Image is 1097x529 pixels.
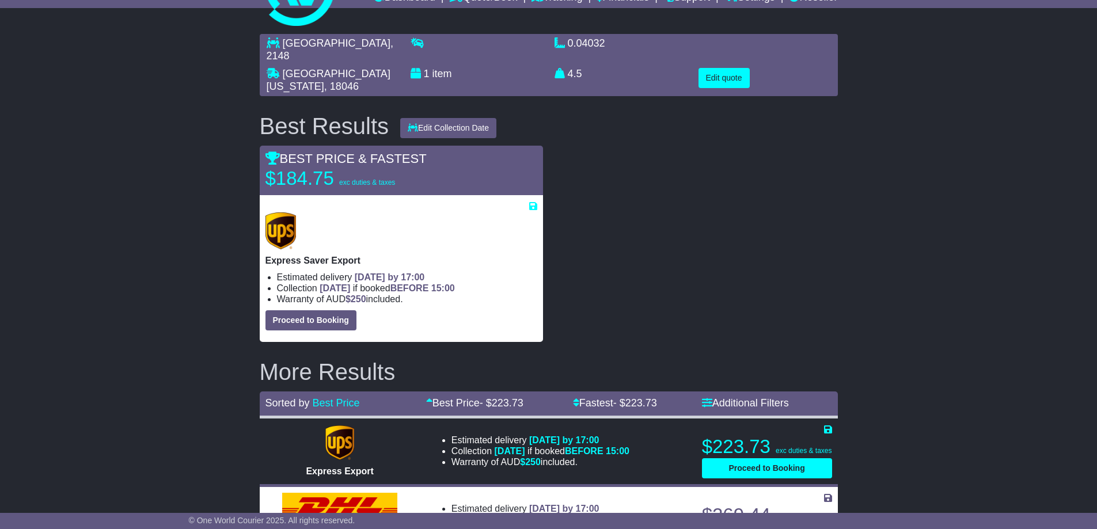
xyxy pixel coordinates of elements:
span: 4.5 [568,68,582,79]
button: Edit Collection Date [400,118,496,138]
button: Proceed to Booking [702,458,832,478]
span: [GEOGRAPHIC_DATA][US_STATE] [267,68,390,92]
span: 15:00 [431,283,455,293]
li: Estimated delivery [451,435,629,446]
img: UPS (new): Express Export [325,425,354,460]
span: 0.04032 [568,37,605,49]
span: © One World Courier 2025. All rights reserved. [189,516,355,525]
div: Best Results [254,113,395,139]
span: 223.73 [492,397,523,409]
span: if booked [320,283,454,293]
p: $223.73 [702,435,832,458]
span: if booked [495,446,629,456]
span: exc duties & taxes [339,178,395,187]
p: Express Saver Export [265,255,537,266]
li: Estimated delivery [277,272,537,283]
span: [GEOGRAPHIC_DATA] [283,37,390,49]
button: Proceed to Booking [265,310,356,330]
span: [DATE] by 17:00 [529,504,599,513]
span: BEST PRICE & FASTEST [265,151,427,166]
button: Edit quote [699,68,750,88]
span: 15:00 [606,446,629,456]
li: Warranty of AUD included. [277,294,537,305]
span: item [432,68,452,79]
img: DHL: Express Worldwide Export [282,493,397,518]
span: [DATE] [320,283,350,293]
p: $269.44 [702,504,832,527]
span: , 2148 [267,37,393,62]
span: 223.73 [625,397,657,409]
span: exc duties & taxes [776,447,832,455]
span: Express Export [306,466,373,476]
a: Best Price- $223.73 [426,397,523,409]
span: - $ [613,397,657,409]
span: 250 [351,294,366,304]
li: Collection [277,283,537,294]
span: 1 [424,68,430,79]
span: - $ [480,397,523,409]
span: BEFORE [390,283,429,293]
img: UPS (new): Express Saver Export [265,212,297,249]
span: Sorted by [265,397,310,409]
a: Best Price [313,397,360,409]
span: $ [520,457,541,467]
span: 250 [525,457,541,467]
span: [DATE] by 17:00 [529,435,599,445]
a: Fastest- $223.73 [573,397,657,409]
span: [DATE] by 17:00 [355,272,425,282]
a: Additional Filters [702,397,789,409]
li: Collection [451,446,629,456]
p: $184.75 [265,167,409,190]
span: $ [346,294,366,304]
li: Warranty of AUD included. [451,456,629,467]
span: BEFORE [565,446,603,456]
li: Estimated delivery [451,503,629,514]
h2: More Results [260,359,838,385]
span: [DATE] [495,446,525,456]
span: , 18046 [324,81,359,92]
